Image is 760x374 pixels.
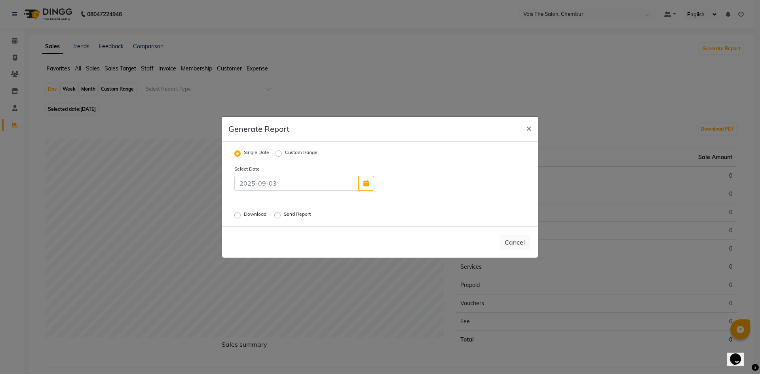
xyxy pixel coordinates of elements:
span: × [526,122,532,134]
label: Single Date [244,149,269,158]
label: Download [244,211,268,220]
label: Custom Range [285,149,317,158]
input: 2025-09-03 [234,176,359,191]
label: Send Report [284,211,312,220]
iframe: chat widget [727,342,752,366]
label: Select Date [228,165,304,173]
button: Close [520,117,538,139]
h5: Generate Report [228,123,289,135]
button: Cancel [500,235,530,250]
